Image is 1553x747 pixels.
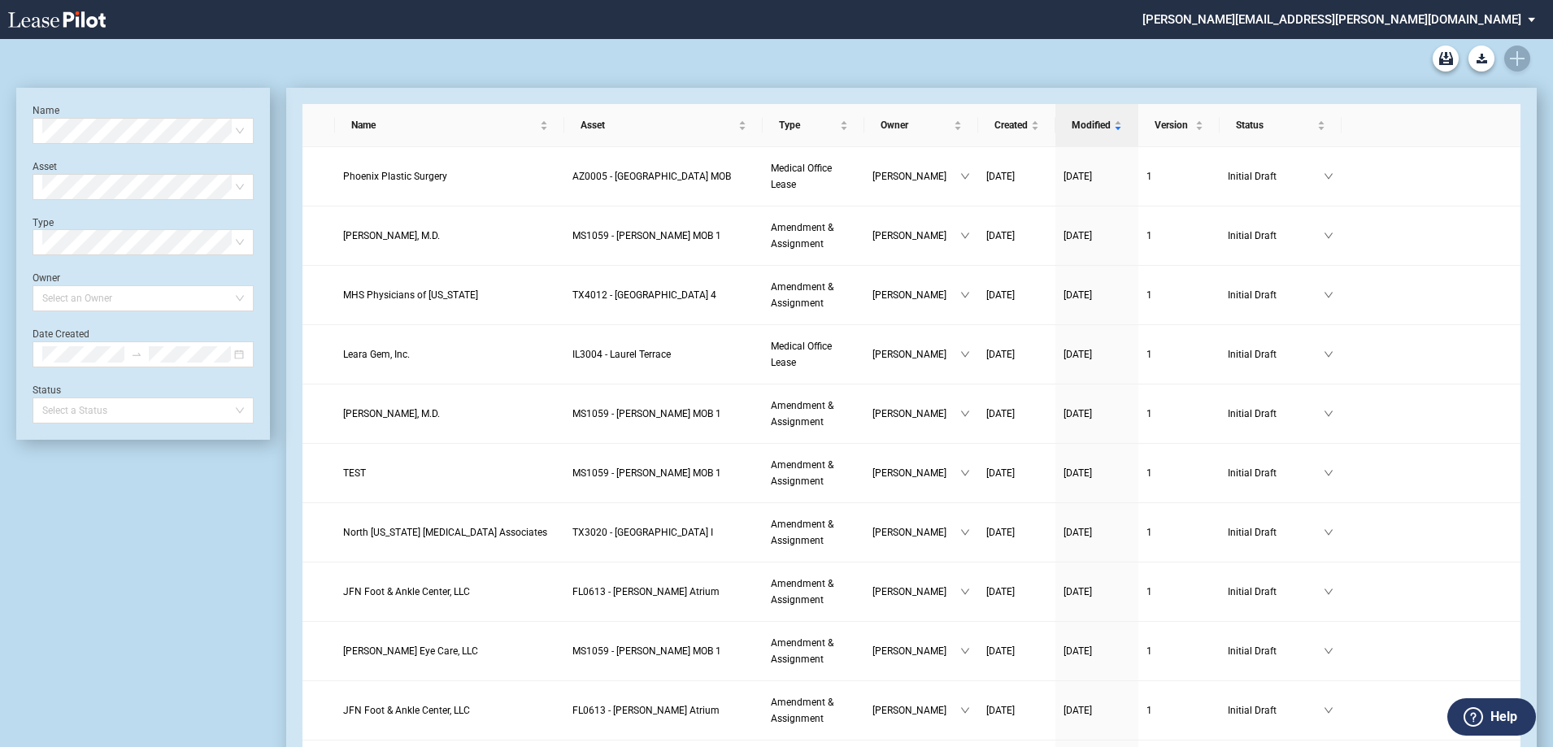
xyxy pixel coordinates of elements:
[131,349,142,360] span: swap-right
[1324,468,1333,478] span: down
[343,527,547,538] span: North Texas Kidney Disease Associates
[960,350,970,359] span: down
[572,349,671,360] span: IL3004 - Laurel Terrace
[986,584,1047,600] a: [DATE]
[343,289,478,301] span: MHS Physicians of Texas
[343,287,556,303] a: MHS Physicians of [US_STATE]
[978,104,1055,147] th: Created
[872,228,960,244] span: [PERSON_NAME]
[1064,230,1092,241] span: [DATE]
[1064,346,1130,363] a: [DATE]
[1064,584,1130,600] a: [DATE]
[572,702,755,719] a: FL0613 - [PERSON_NAME] Atrium
[1146,527,1152,538] span: 1
[33,272,60,284] label: Owner
[771,578,833,606] span: Amendment & Assignment
[131,349,142,360] span: to
[1055,104,1138,147] th: Modified
[771,575,856,608] a: Amendment & Assignment
[1324,528,1333,537] span: down
[1064,645,1092,657] span: [DATE]
[1228,168,1324,185] span: Initial Draft
[1433,46,1459,72] a: Archive
[343,228,556,244] a: [PERSON_NAME], M.D.
[986,705,1015,716] span: [DATE]
[1324,290,1333,300] span: down
[343,349,410,360] span: Leara Gem, Inc.
[33,217,54,228] label: Type
[1464,46,1499,72] md-menu: Download Blank Form List
[771,163,832,190] span: Medical Office Lease
[1064,171,1092,182] span: [DATE]
[986,349,1015,360] span: [DATE]
[771,516,856,549] a: Amendment & Assignment
[1146,702,1212,719] a: 1
[1146,408,1152,419] span: 1
[771,160,856,193] a: Medical Office Lease
[1064,465,1130,481] a: [DATE]
[1064,527,1092,538] span: [DATE]
[572,289,716,301] span: TX4012 - Southwest Plaza 4
[33,328,89,340] label: Date Created
[343,406,556,422] a: [PERSON_NAME], M.D.
[572,228,755,244] a: MS1059 - [PERSON_NAME] MOB 1
[986,702,1047,719] a: [DATE]
[351,117,537,133] span: Name
[771,637,833,665] span: Amendment & Assignment
[986,645,1015,657] span: [DATE]
[771,281,833,309] span: Amendment & Assignment
[986,230,1015,241] span: [DATE]
[1064,702,1130,719] a: [DATE]
[572,287,755,303] a: TX4012 - [GEOGRAPHIC_DATA] 4
[1064,406,1130,422] a: [DATE]
[1146,465,1212,481] a: 1
[343,230,440,241] span: Rajesh Patel, M.D.
[1324,706,1333,715] span: down
[960,409,970,419] span: down
[1146,349,1152,360] span: 1
[771,519,833,546] span: Amendment & Assignment
[1146,346,1212,363] a: 1
[1155,117,1192,133] span: Version
[1146,230,1152,241] span: 1
[1072,117,1111,133] span: Modified
[872,406,960,422] span: [PERSON_NAME]
[343,465,556,481] a: TEST
[986,586,1015,597] span: [DATE]
[343,346,556,363] a: Leara Gem, Inc.
[572,346,755,363] a: IL3004 - Laurel Terrace
[1064,228,1130,244] a: [DATE]
[960,231,970,241] span: down
[1146,171,1152,182] span: 1
[1228,584,1324,600] span: Initial Draft
[960,468,970,478] span: down
[572,171,731,182] span: AZ0005 - North Mountain MOB
[343,643,556,659] a: [PERSON_NAME] Eye Care, LLC
[872,346,960,363] span: [PERSON_NAME]
[1146,168,1212,185] a: 1
[343,524,556,541] a: North [US_STATE] [MEDICAL_DATA] Associates
[1490,706,1517,727] label: Help
[771,694,856,727] a: Amendment & Assignment
[1146,645,1152,657] span: 1
[572,645,721,657] span: MS1059 - Jackson MOB 1
[572,586,720,597] span: FL0613 - Kendall Atrium
[1146,228,1212,244] a: 1
[1146,584,1212,600] a: 1
[572,465,755,481] a: MS1059 - [PERSON_NAME] MOB 1
[33,161,57,172] label: Asset
[960,706,970,715] span: down
[771,279,856,311] a: Amendment & Assignment
[771,400,833,428] span: Amendment & Assignment
[872,168,960,185] span: [PERSON_NAME]
[1146,643,1212,659] a: 1
[864,104,978,147] th: Owner
[343,171,447,182] span: Phoenix Plastic Surgery
[1146,705,1152,716] span: 1
[1324,409,1333,419] span: down
[872,584,960,600] span: [PERSON_NAME]
[343,408,440,419] span: Rajesh Patel, M.D.
[1146,524,1212,541] a: 1
[771,341,832,368] span: Medical Office Lease
[1468,46,1494,72] button: Download Blank Form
